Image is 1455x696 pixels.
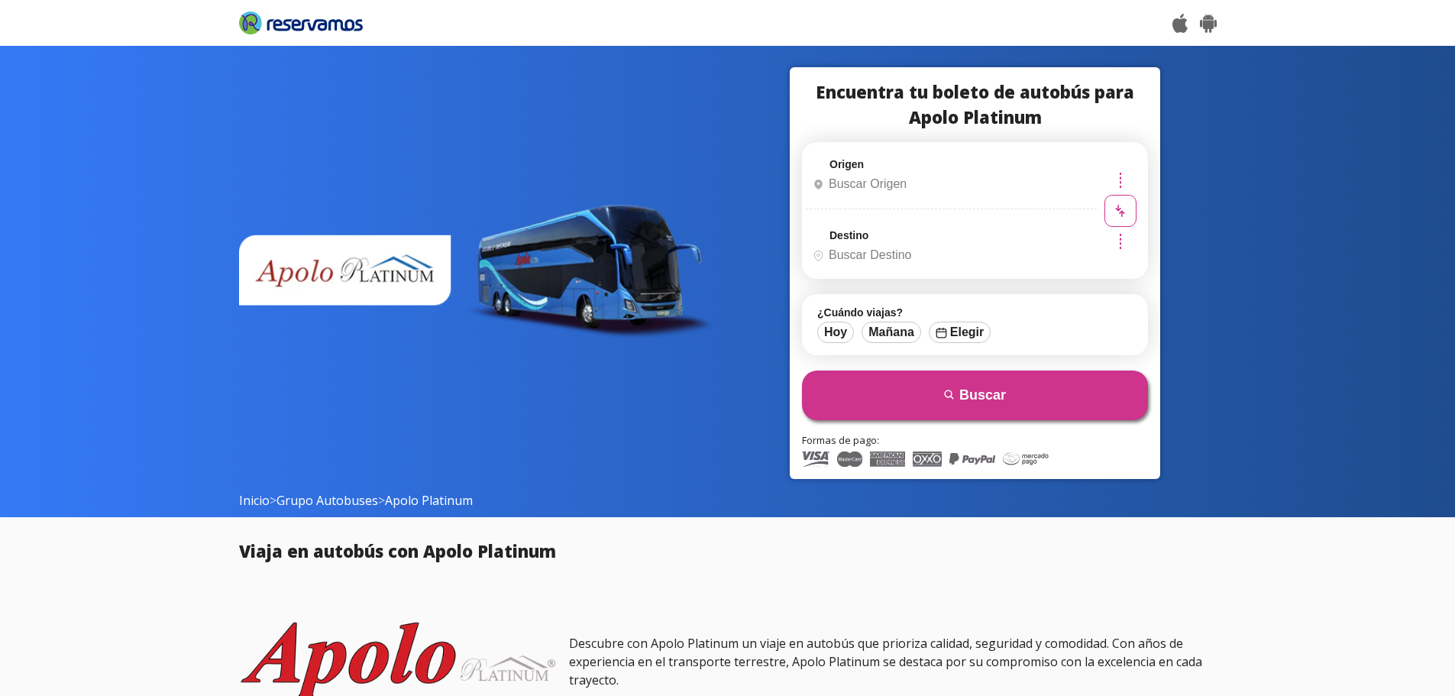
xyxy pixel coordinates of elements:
img: Master Card [837,452,862,467]
img: Oxxo [913,452,942,467]
img: Visa [802,452,829,467]
span: > > [239,491,473,510]
img: Play Store [1200,14,1216,33]
img: Mercado Pago [1003,452,1049,467]
img: bus apolo platinum [239,196,716,349]
img: American Express [870,452,904,467]
span: Apolo Platinum [385,492,473,509]
label: Destino [829,229,868,241]
button: Mañana [862,322,921,343]
h1: Encuentra tu boleto de autobús para Apolo Platinum [802,79,1148,130]
input: Buscar Destino [807,236,1092,274]
img: PayPal [949,452,995,467]
a: Inicio [239,492,270,509]
button: Hoy [817,322,854,343]
img: App Store [1172,14,1188,33]
label: Origen [829,158,864,170]
a: Grupo Autobuses [276,492,378,509]
label: ¿Cuándo viajas? [817,306,1133,319]
h2: Viaja en autobús con Apolo Platinum [239,539,1217,564]
p: Formas de pago: [802,433,1148,448]
span: Descubre con Apolo Platinum un viaje en autobús que prioriza calidad, seguridad y comodidad. Con ... [569,635,1202,688]
button: Buscar [802,371,1148,420]
img: Reservamos [239,11,364,34]
button: Elegir [929,322,991,343]
input: Buscar Origen [807,165,1092,203]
